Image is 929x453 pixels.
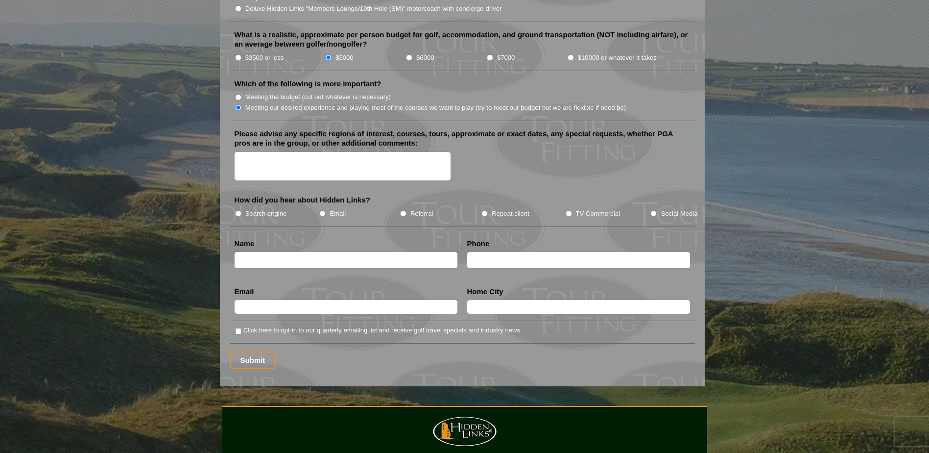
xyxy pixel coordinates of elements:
label: Email [330,209,346,219]
label: $3500 or less [245,53,284,63]
label: Name [235,239,255,249]
label: Email [235,287,254,297]
label: $10000 or whatever it takes [578,53,657,63]
label: Phone [467,239,490,249]
label: Search engine [245,209,287,219]
label: Please advise any specific regions of interest, courses, tours, approximate or exact dates, any s... [235,129,690,148]
label: $6000 [416,53,434,63]
label: Home City [467,287,503,297]
label: Meeting the budget (cut out whatever is necessary) [245,92,391,102]
label: $5000 [335,53,353,63]
label: TV Commercial [576,209,620,219]
label: What is a realistic, approximate per person budget for golf, accommodation, and ground transporta... [235,30,690,49]
label: Repeat client [492,209,529,219]
label: Deluxe Hidden Links "Members Lounge/19th Hole (SM)" motorcoach with concierge-driver [245,4,502,14]
label: Referral [410,209,433,219]
label: $7000 [497,53,515,63]
label: Click here to opt-in to our quarterly emailing list and receive golf travel specials and industry... [243,326,520,335]
input: Submit [230,352,276,369]
label: Social Media [661,209,697,219]
label: Which of the following is more important? [235,79,381,89]
label: Meeting our desired experience and playing most of the courses we want to play (try to meet our b... [245,103,626,113]
label: How did you hear about Hidden Links? [235,195,371,205]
